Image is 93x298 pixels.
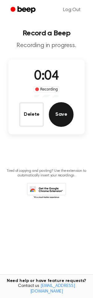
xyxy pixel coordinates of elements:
[49,102,74,127] button: Save Audio Record
[57,2,87,17] a: Log Out
[30,284,75,294] a: [EMAIL_ADDRESS][DOMAIN_NAME]
[4,284,89,294] span: Contact us
[34,86,59,92] div: Recording
[5,42,88,50] p: Recording in progress.
[5,169,88,178] p: Tired of copying and pasting? Use the extension to automatically insert your recordings.
[6,4,41,16] a: Beep
[34,70,59,83] span: 0:04
[5,30,88,37] h1: Record a Beep
[19,102,44,127] button: Delete Audio Record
